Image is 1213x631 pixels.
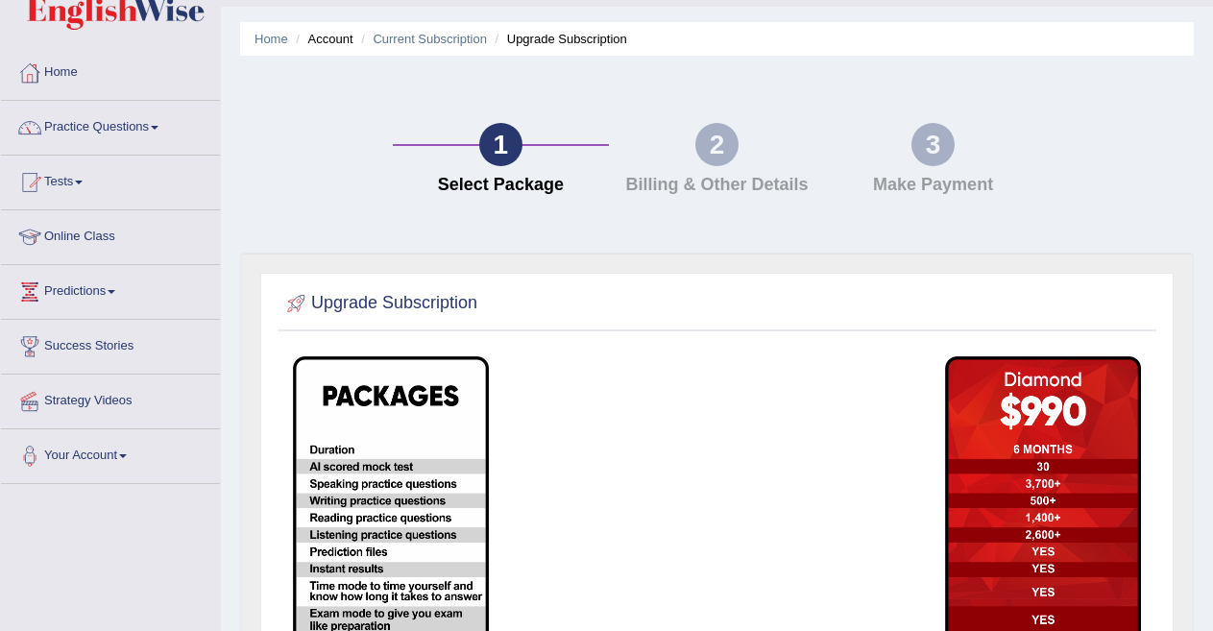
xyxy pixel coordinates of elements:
li: Upgrade Subscription [491,30,627,48]
li: Account [291,30,352,48]
h4: Select Package [402,176,599,195]
div: 2 [695,123,739,166]
a: Predictions [1,265,220,313]
h4: Make Payment [835,176,1031,195]
a: Tests [1,156,220,204]
h4: Billing & Other Details [619,176,815,195]
a: Your Account [1,429,220,477]
a: Success Stories [1,320,220,368]
a: Practice Questions [1,101,220,149]
div: 3 [911,123,955,166]
div: 1 [479,123,522,166]
a: Online Class [1,210,220,258]
a: Current Subscription [373,32,487,46]
h2: Upgrade Subscription [282,289,477,318]
a: Home [1,46,220,94]
a: Home [255,32,288,46]
a: Strategy Videos [1,375,220,423]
